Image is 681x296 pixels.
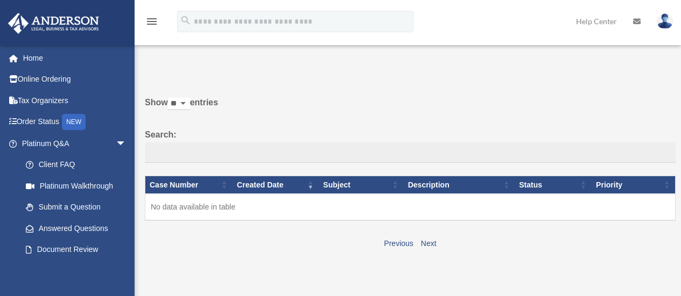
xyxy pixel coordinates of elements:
img: Anderson Advisors Platinum Portal [5,13,102,34]
span: arrow_drop_down [116,133,137,155]
th: Status: activate to sort column ascending [515,176,592,194]
th: Case Number: activate to sort column ascending [145,176,233,194]
a: Submit a Question [15,197,137,218]
a: Order StatusNEW [8,111,143,133]
a: Online Ordering [8,69,143,90]
a: Answered Questions [15,218,132,239]
a: Platinum Q&Aarrow_drop_down [8,133,137,154]
th: Priority: activate to sort column ascending [592,176,675,194]
a: Tax Organizers [8,90,143,111]
label: Search: [145,127,676,163]
th: Description: activate to sort column ascending [404,176,515,194]
i: search [180,15,192,26]
a: Document Review [15,239,137,261]
div: NEW [62,114,86,130]
select: Showentries [168,98,190,110]
a: Platinum Walkthrough [15,175,137,197]
i: menu [145,15,158,28]
a: Home [8,47,143,69]
th: Subject: activate to sort column ascending [319,176,403,194]
a: Previous [384,239,413,248]
td: No data available in table [145,194,676,221]
input: Search: [145,142,676,163]
label: Show entries [145,95,676,121]
img: User Pic [657,13,673,29]
a: Client FAQ [15,154,137,176]
th: Created Date: activate to sort column ascending [233,176,319,194]
a: Next [421,239,437,248]
a: menu [145,19,158,28]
